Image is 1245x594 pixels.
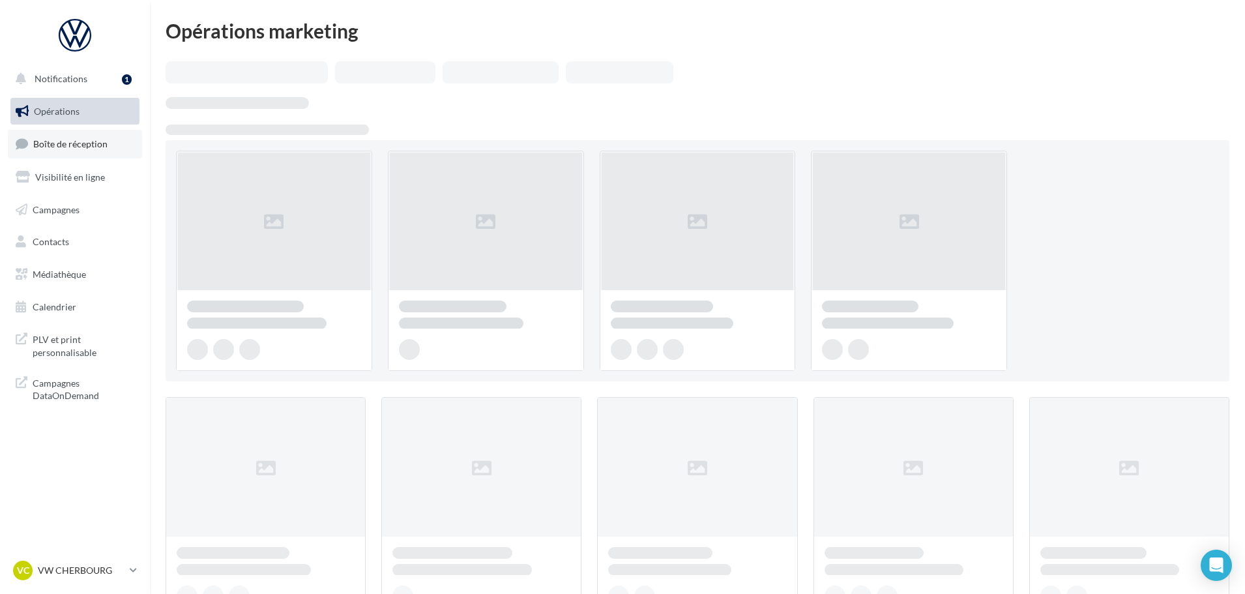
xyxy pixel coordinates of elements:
a: Médiathèque [8,261,142,288]
span: Campagnes [33,203,80,215]
span: Opérations [34,106,80,117]
a: Campagnes DataOnDemand [8,369,142,408]
a: Visibilité en ligne [8,164,142,191]
div: Opérations marketing [166,21,1229,40]
a: Boîte de réception [8,130,142,158]
div: 1 [122,74,132,85]
button: Notifications 1 [8,65,137,93]
span: Visibilité en ligne [35,171,105,183]
span: PLV et print personnalisable [33,331,134,359]
a: Calendrier [8,293,142,321]
span: Contacts [33,236,69,247]
div: Open Intercom Messenger [1201,550,1232,581]
a: Contacts [8,228,142,256]
span: VC [17,564,29,577]
a: Campagnes [8,196,142,224]
a: VC VW CHERBOURG [10,558,139,583]
span: Calendrier [33,301,76,312]
span: Notifications [35,73,87,84]
a: PLV et print personnalisable [8,325,142,364]
span: Boîte de réception [33,138,108,149]
a: Opérations [8,98,142,125]
p: VW CHERBOURG [38,564,124,577]
span: Médiathèque [33,269,86,280]
span: Campagnes DataOnDemand [33,374,134,402]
